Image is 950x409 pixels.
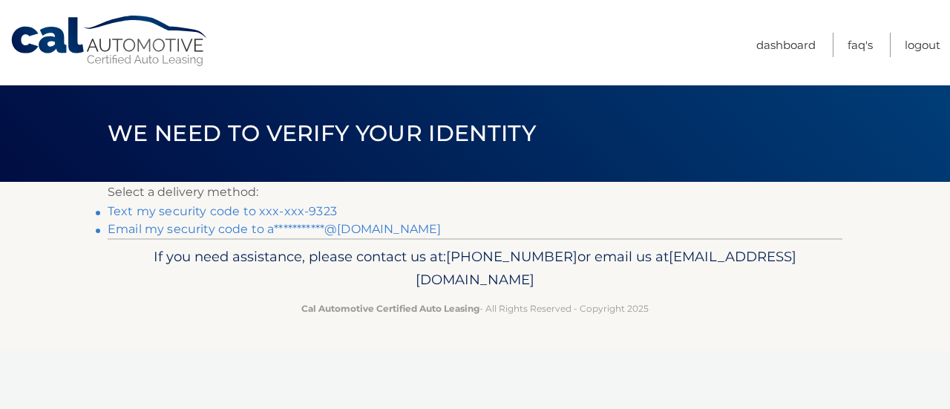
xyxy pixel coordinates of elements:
[108,120,536,147] span: We need to verify your identity
[108,182,842,203] p: Select a delivery method:
[10,15,210,68] a: Cal Automotive
[117,301,833,316] p: - All Rights Reserved - Copyright 2025
[756,33,816,57] a: Dashboard
[905,33,940,57] a: Logout
[108,204,337,218] a: Text my security code to xxx-xxx-9323
[446,248,577,265] span: [PHONE_NUMBER]
[301,303,479,314] strong: Cal Automotive Certified Auto Leasing
[117,245,833,292] p: If you need assistance, please contact us at: or email us at
[848,33,873,57] a: FAQ's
